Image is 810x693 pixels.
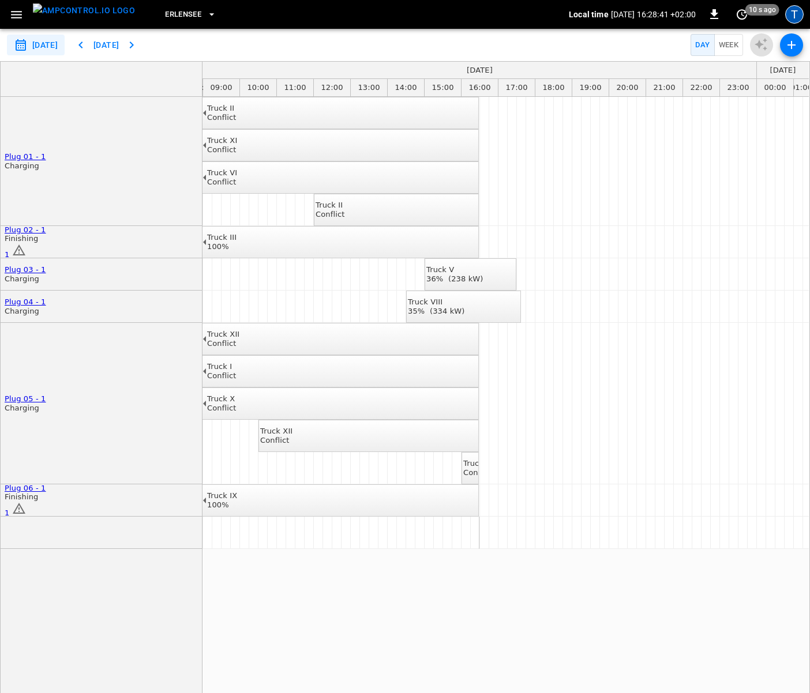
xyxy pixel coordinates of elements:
div: 11:00 [277,79,314,96]
div: Truck II [207,104,237,113]
div: Truck II [316,201,345,210]
div: 15:00 [425,79,462,96]
div: 36% (238 kW) [426,274,483,284]
button: set refresh interval [733,5,751,24]
div: 00:00 [757,79,794,96]
div: Truck V [426,265,483,274]
div: Truck VIII [408,297,465,307]
div: Truck XII [260,427,292,436]
button: [DATE] [88,35,125,56]
span: 1 [5,250,9,259]
div: 100% [207,242,237,251]
div: Truck III [207,233,237,242]
img: ampcontrol.io logo [33,3,135,18]
a: Plug 03 - 1 [5,265,46,274]
div: 17:00 [498,79,535,96]
button: Erlensee [160,3,221,26]
div: 22:00 [683,79,720,96]
a: Plug 01 - 1 [5,152,46,161]
button: Week [714,34,744,57]
a: 1 [5,509,26,517]
a: 1 [5,250,26,259]
div: Conflict [207,178,237,187]
div: Conflict [207,145,237,155]
div: Finishing [5,234,46,243]
div: 18:00 [535,79,572,96]
div: 100% [207,500,237,510]
div: Conflict [260,436,292,445]
div: Truck VI [207,168,237,178]
div: 19:00 [572,79,609,96]
p: Local time [569,9,609,20]
div: 21:00 [646,79,683,96]
div: [DATE] [467,66,493,75]
div: 10:00 [240,79,277,96]
div: Conflict [316,210,345,219]
p: [DATE] 16:28:41 +02:00 [611,9,696,20]
span: 1 [5,509,9,517]
div: Conflict [463,468,493,477]
button: Day [691,34,714,57]
div: Truck X [207,394,237,404]
a: Plug 06 - 1 [5,484,46,492]
div: profile-icon [785,5,804,24]
div: 09:00 [203,79,240,96]
div: Truck XI [207,136,237,145]
a: Plug 05 - 1 [5,394,46,403]
div: Conflict [207,404,237,413]
div: Charging [5,404,46,413]
div: 20:00 [609,79,646,96]
div: Truck IX [207,491,237,500]
div: 23:00 [720,79,757,96]
span: 10 s ago [745,4,779,16]
div: Conflict [207,339,239,348]
div: Conflict [207,371,237,381]
button: Bookings optimization is disabled, since Ampcontrol can't find any planned routes to use for the ... [750,33,773,57]
div: 13:00 [351,79,388,96]
div: 12:00 [314,79,351,96]
div: Charging [5,307,46,316]
div: Conflict [207,113,237,122]
div: Truck I [463,459,493,468]
div: Finishing [5,492,46,502]
div: [DATE] [770,66,796,75]
a: Plug 04 - 1 [5,297,46,306]
a: Plug 02 - 1 [5,225,46,234]
div: Charging [5,161,46,171]
div: Truck I [207,362,237,371]
div: 14:00 [388,79,425,96]
div: 16:00 [462,79,498,96]
div: 35% (334 kW) [408,307,465,316]
span: Erlensee [165,8,201,21]
div: Charging [5,274,46,284]
div: Truck XII [207,330,239,339]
